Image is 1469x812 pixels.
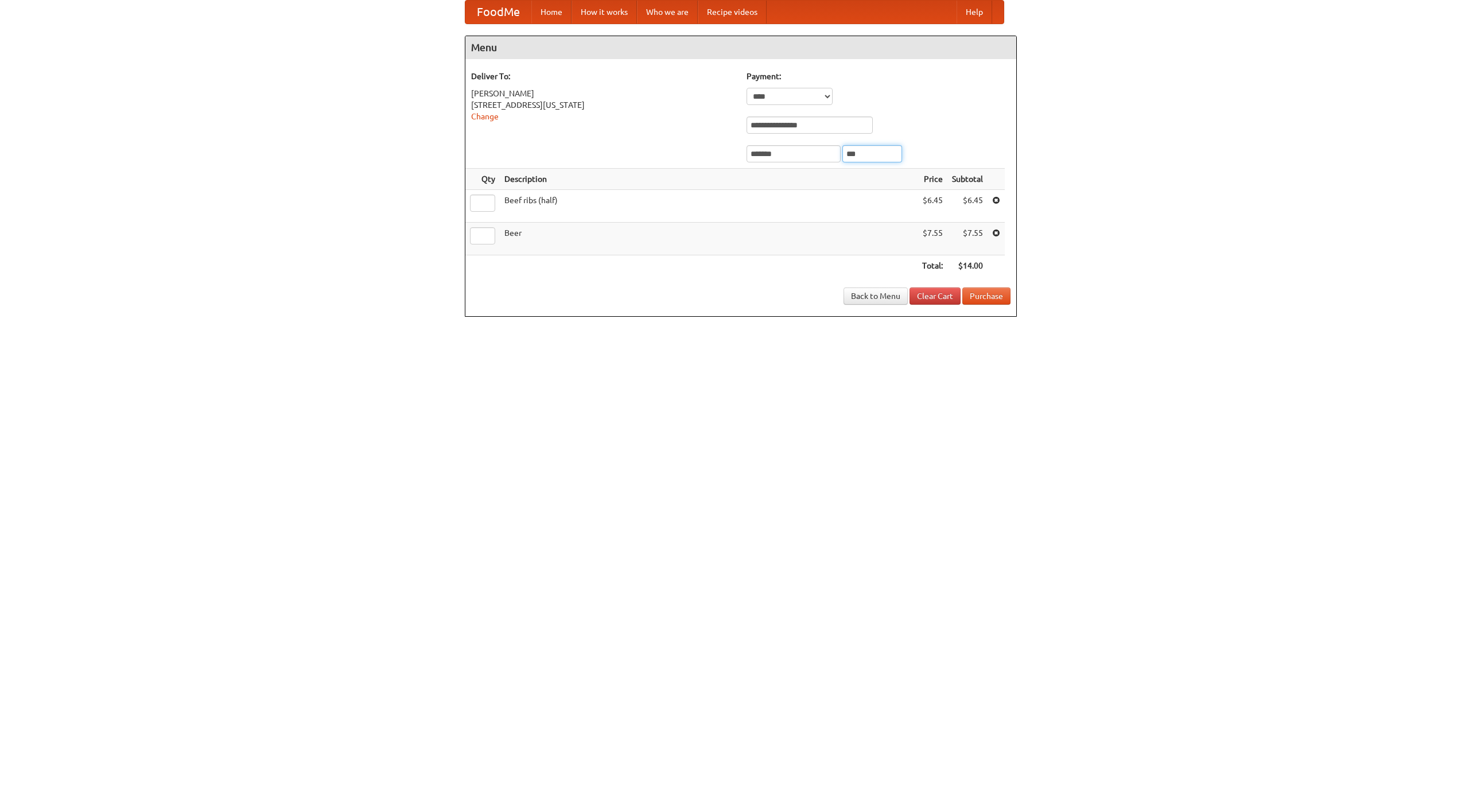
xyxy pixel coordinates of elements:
[947,223,988,255] td: $7.55
[471,112,499,121] a: Change
[531,1,572,24] a: Home
[471,71,735,82] h5: Deliver To:
[957,1,992,24] a: Help
[471,88,735,99] div: [PERSON_NAME]
[747,71,1011,82] h5: Payment:
[465,1,531,24] a: FoodMe
[465,169,500,190] th: Qty
[698,1,767,24] a: Recipe videos
[465,36,1016,59] h4: Menu
[947,190,988,223] td: $6.45
[947,169,988,190] th: Subtotal
[844,287,908,305] a: Back to Menu
[947,255,988,277] th: $14.00
[572,1,637,24] a: How it works
[471,99,735,111] div: [STREET_ADDRESS][US_STATE]
[500,169,918,190] th: Description
[918,190,947,223] td: $6.45
[918,255,947,277] th: Total:
[918,223,947,255] td: $7.55
[910,287,961,305] a: Clear Cart
[918,169,947,190] th: Price
[500,223,918,255] td: Beer
[500,190,918,223] td: Beef ribs (half)
[962,287,1011,305] button: Purchase
[637,1,698,24] a: Who we are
